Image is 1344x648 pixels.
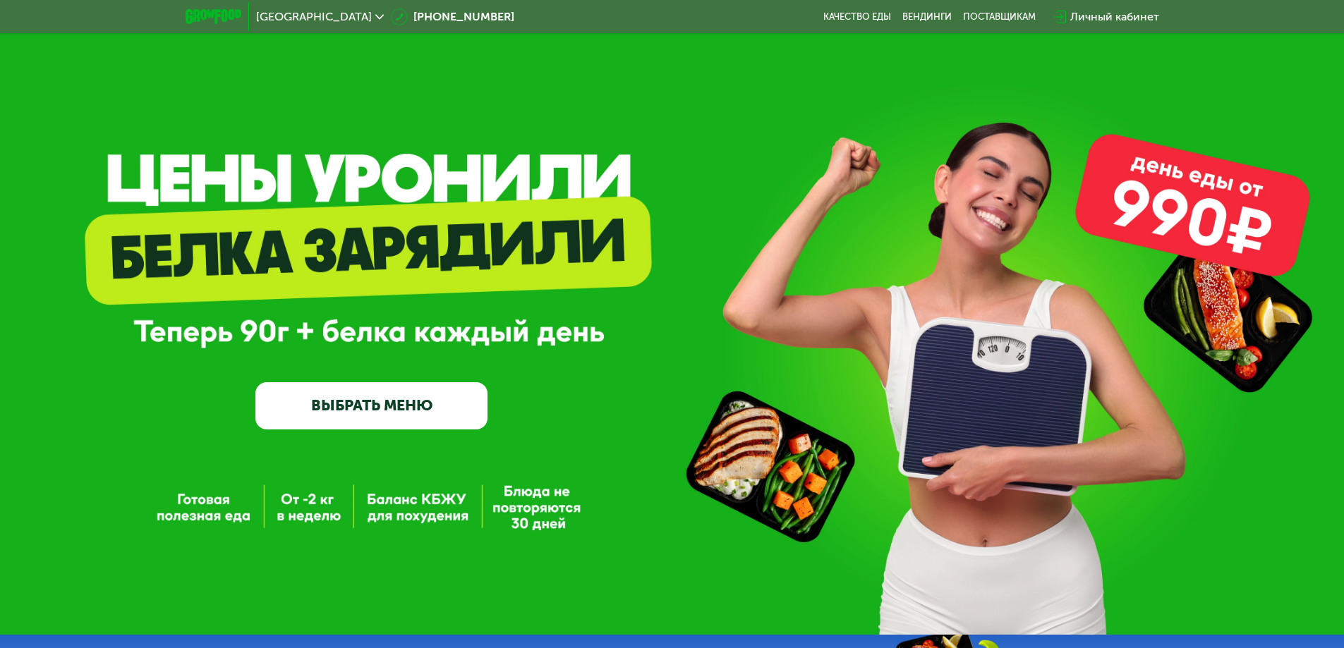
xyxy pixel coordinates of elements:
[963,11,1036,23] div: поставщикам
[823,11,891,23] a: Качество еды
[391,8,514,25] a: [PHONE_NUMBER]
[255,382,488,429] a: ВЫБРАТЬ МЕНЮ
[1070,8,1159,25] div: Личный кабинет
[902,11,952,23] a: Вендинги
[256,11,372,23] span: [GEOGRAPHIC_DATA]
